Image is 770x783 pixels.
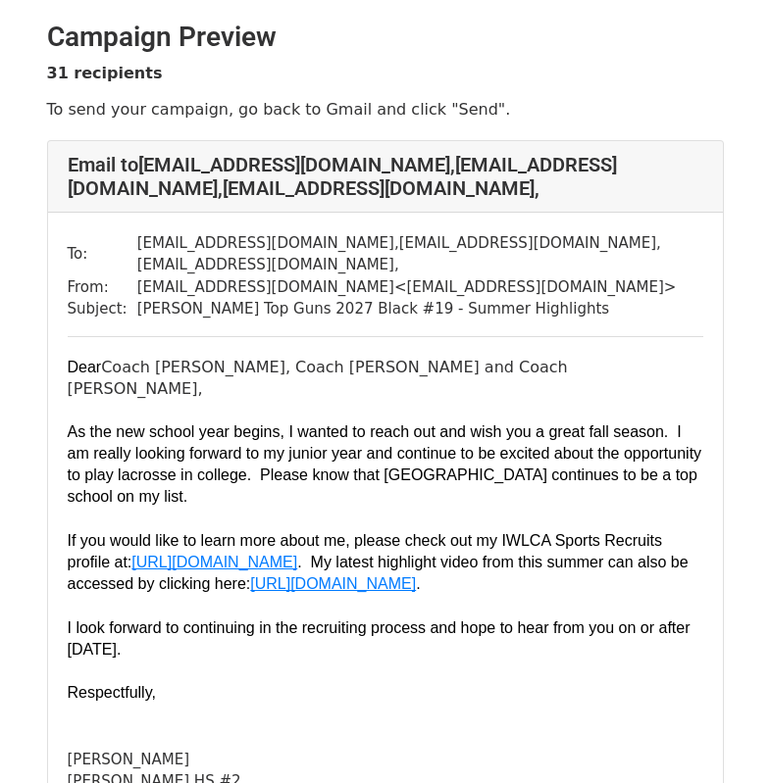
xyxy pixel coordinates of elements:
[131,554,297,570] span: [URL][DOMAIN_NAME]
[416,575,420,592] span: .
[47,64,163,82] strong: 31 recipients
[68,619,694,658] span: I look forward to continuing in the recruiting process and hope to hear from you on or after [DATE].
[250,575,416,592] span: [URL][DOMAIN_NAME]
[68,153,703,200] h4: Email to [EMAIL_ADDRESS][DOMAIN_NAME] , [EMAIL_ADDRESS][DOMAIN_NAME] , [EMAIL_ADDRESS][DOMAIN_NAM...
[68,554,693,592] span: . My latest highlight video from this summer can also be accessed by clicking here:
[47,21,724,54] h2: Campaign Preview
[137,298,703,320] td: [PERSON_NAME] Top Guns 2027 Black #19 - Summer Highlights
[68,298,137,320] td: Subject:
[68,359,102,375] span: Dear
[137,276,703,299] td: [EMAIL_ADDRESS][DOMAIN_NAME] < [EMAIL_ADDRESS][DOMAIN_NAME] >
[68,276,137,299] td: From:
[47,99,724,120] p: To send your campaign, go back to Gmail and click "Send".
[131,553,297,571] a: [URL][DOMAIN_NAME]
[68,423,706,505] span: As the new school year begins, I wanted to reach out and wish you a great fall season. I am reall...
[250,574,416,593] a: [URL][DOMAIN_NAME]
[68,684,156,701] span: Respectfully,
[68,357,703,400] p: Coach [PERSON_NAME], Coach [PERSON_NAME] and Coach [PERSON_NAME],
[68,232,137,276] td: To:
[137,232,703,276] td: [EMAIL_ADDRESS][DOMAIN_NAME] , [EMAIL_ADDRESS][DOMAIN_NAME] , [EMAIL_ADDRESS][DOMAIN_NAME] ,
[68,532,667,570] span: If you would like to learn more about me, please check out my IWLCA Sports Recruits profile at:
